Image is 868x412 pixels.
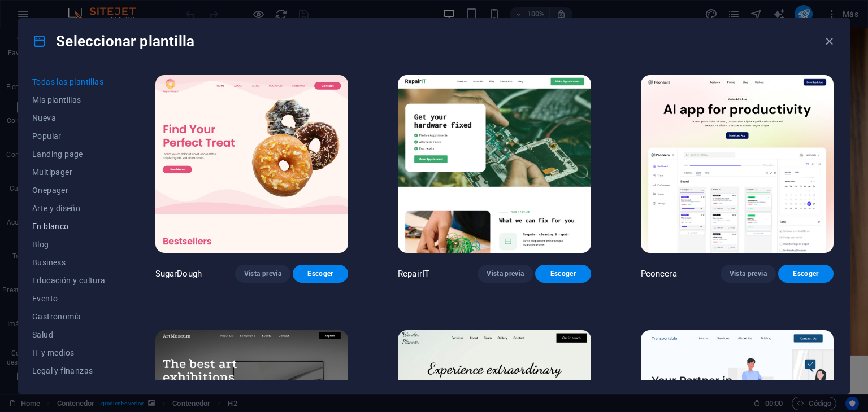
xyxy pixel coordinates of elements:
[398,268,429,279] p: RepairIT
[32,145,106,163] button: Landing page
[32,330,106,339] span: Salud
[730,269,767,278] span: Vista previa
[641,268,677,279] p: Peoneera
[32,344,106,362] button: IT y medios
[32,312,106,321] span: Gastronomía
[32,113,106,122] span: Nueva
[32,294,106,303] span: Evento
[398,75,591,253] img: RepairIT
[32,199,106,217] button: Arte y diseño
[32,91,106,109] button: Mis plantillas
[32,253,106,271] button: Business
[478,265,533,283] button: Vista previa
[32,308,106,326] button: Gastronomía
[32,186,106,195] span: Onepager
[32,222,106,231] span: En blanco
[32,217,106,235] button: En blanco
[721,265,776,283] button: Vista previa
[32,73,106,91] button: Todas las plantillas
[155,75,348,253] img: SugarDough
[32,290,106,308] button: Evento
[32,204,106,213] span: Arte y diseño
[32,77,106,86] span: Todas las plantillas
[32,132,106,141] span: Popular
[32,109,106,127] button: Nueva
[293,265,348,283] button: Escoger
[32,366,106,375] span: Legal y finanzas
[32,95,106,104] span: Mis plantillas
[32,258,106,267] span: Business
[544,269,581,278] span: Escoger
[32,32,194,50] h4: Seleccionar plantilla
[235,265,290,283] button: Vista previa
[155,268,202,279] p: SugarDough
[32,150,106,159] span: Landing page
[32,127,106,145] button: Popular
[32,326,106,344] button: Salud
[32,362,106,380] button: Legal y finanzas
[32,240,106,249] span: Blog
[787,269,824,278] span: Escoger
[32,271,106,290] button: Educación y cultura
[32,163,106,181] button: Multipager
[32,235,106,253] button: Blog
[32,276,106,285] span: Educación y cultura
[302,269,339,278] span: Escoger
[244,269,281,278] span: Vista previa
[641,75,834,253] img: Peoneera
[32,348,106,357] span: IT y medios
[778,265,834,283] button: Escoger
[535,265,591,283] button: Escoger
[487,269,524,278] span: Vista previa
[32,168,106,177] span: Multipager
[32,181,106,199] button: Onepager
